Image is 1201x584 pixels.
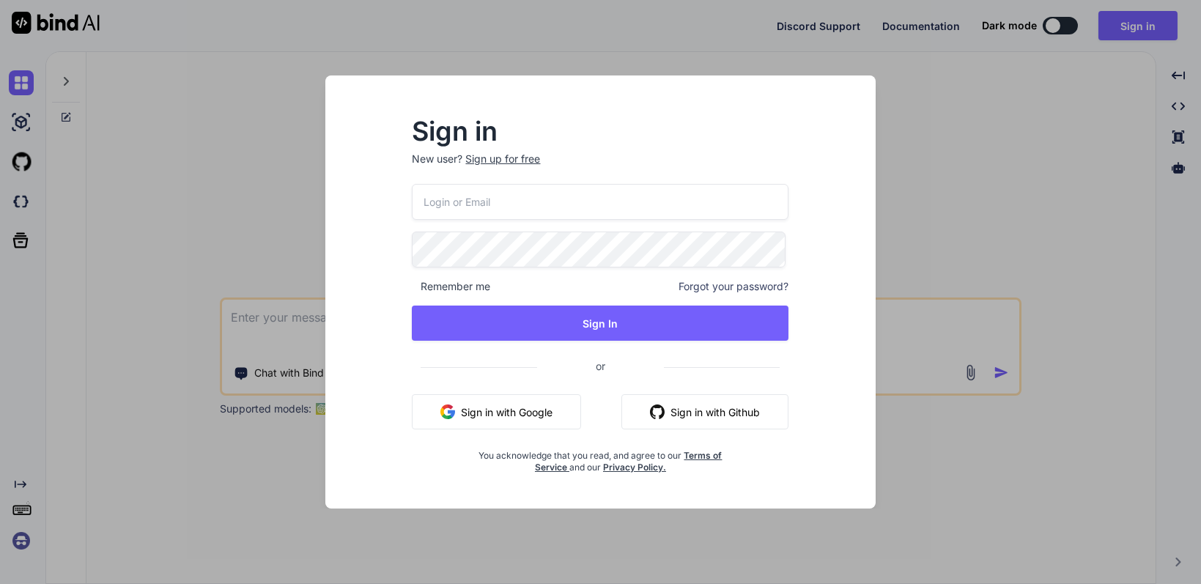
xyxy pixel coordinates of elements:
div: You acknowledge that you read, and agree to our and our [475,441,726,473]
span: Remember me [412,279,490,294]
div: Sign up for free [465,152,540,166]
input: Login or Email [412,184,788,220]
p: New user? [412,152,788,184]
a: Terms of Service [535,450,723,473]
button: Sign in with Github [621,394,788,429]
span: or [537,348,664,384]
button: Sign in with Google [412,394,581,429]
button: Sign In [412,306,788,341]
span: Forgot your password? [679,279,788,294]
img: google [440,404,455,419]
img: github [650,404,665,419]
a: Privacy Policy. [603,462,666,473]
h2: Sign in [412,119,788,143]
